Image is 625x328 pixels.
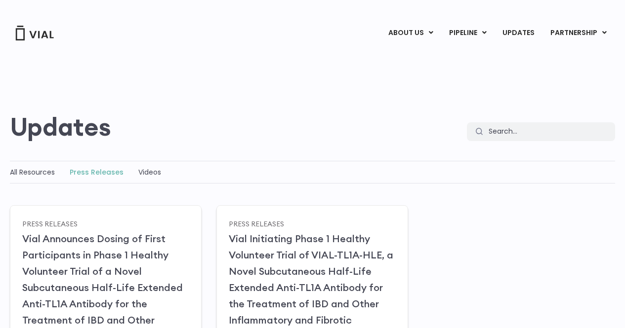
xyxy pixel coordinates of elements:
a: Press Releases [22,219,78,228]
a: PARTNERSHIPMenu Toggle [542,25,615,41]
h2: Updates [10,112,111,141]
a: ABOUT USMenu Toggle [380,25,441,41]
a: Press Releases [229,219,284,228]
a: UPDATES [495,25,542,41]
a: PIPELINEMenu Toggle [441,25,494,41]
a: Press Releases [70,167,124,177]
a: All Resources [10,167,55,177]
a: Videos [138,167,161,177]
input: Search... [482,122,615,141]
img: Vial Logo [15,26,54,40]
